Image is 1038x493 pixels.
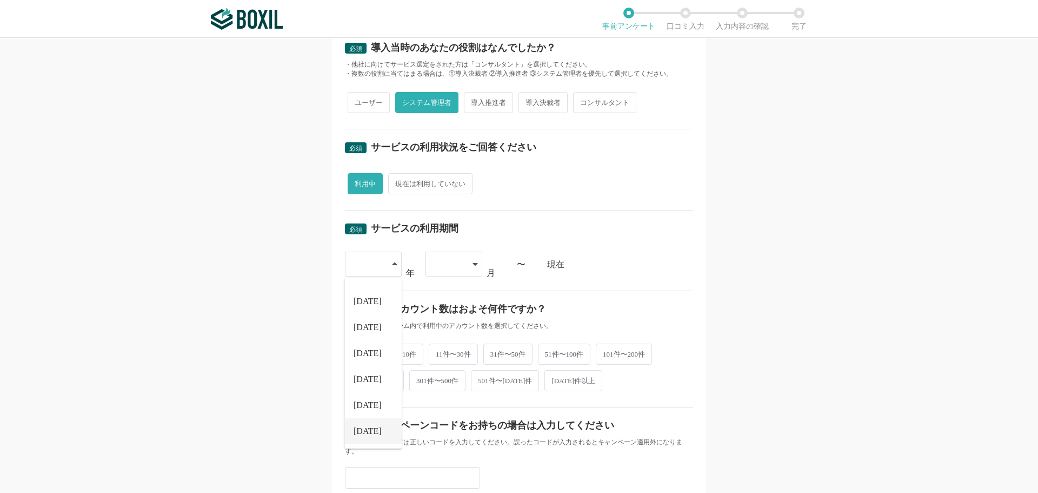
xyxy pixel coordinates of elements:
[518,92,568,113] span: 導入決裁者
[388,173,473,194] span: 現在は利用していない
[349,144,362,152] span: 必須
[354,401,382,410] span: [DATE]
[211,8,283,30] img: ボクシルSaaS_ロゴ
[345,60,693,69] div: ・他社に向けてサービス選定をされた方は「コンサルタント」を選択してください。
[471,370,539,391] span: 501件〜[DATE]件
[349,45,362,52] span: 必須
[596,344,652,365] span: 101件〜200件
[409,370,465,391] span: 301件〜500件
[406,269,415,278] div: 年
[487,269,495,278] div: 月
[371,420,614,430] div: キャンペーンコードをお持ちの場合は入力してください
[349,226,362,233] span: 必須
[573,92,636,113] span: コンサルタント
[429,344,478,365] span: 11件〜30件
[544,370,602,391] span: [DATE]件以上
[371,43,556,52] div: 導入当時のあなたの役割はなんでしたか？
[600,8,657,30] li: 事前アンケート
[770,8,827,30] li: 完了
[354,375,382,384] span: [DATE]
[371,304,546,314] div: 利用アカウント数はおよそ何件ですか？
[348,92,390,113] span: ユーザー
[354,427,382,436] span: [DATE]
[714,8,770,30] li: 入力内容の確認
[354,323,382,332] span: [DATE]
[517,260,525,269] div: 〜
[371,224,458,233] div: サービスの利用期間
[371,142,536,152] div: サービスの利用状況をご回答ください
[657,8,714,30] li: 口コミ入力
[538,344,591,365] span: 51件〜100件
[464,92,513,113] span: 導入推進者
[345,69,693,78] div: ・複数の役割に当てはまる場合は、①導入決裁者 ②導入推進者 ③システム管理者を優先して選択してください。
[345,438,693,456] div: キャンペーンコードは正しいコードを入力してください。誤ったコードが入力されるとキャンペーン適用外になります。
[348,173,383,194] span: 利用中
[345,321,693,331] div: ・社内もしくはチーム内で利用中のアカウント数を選択してください。
[395,92,458,113] span: システム管理者
[354,349,382,358] span: [DATE]
[547,260,693,269] div: 現在
[354,297,382,306] span: [DATE]
[483,344,533,365] span: 31件〜50件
